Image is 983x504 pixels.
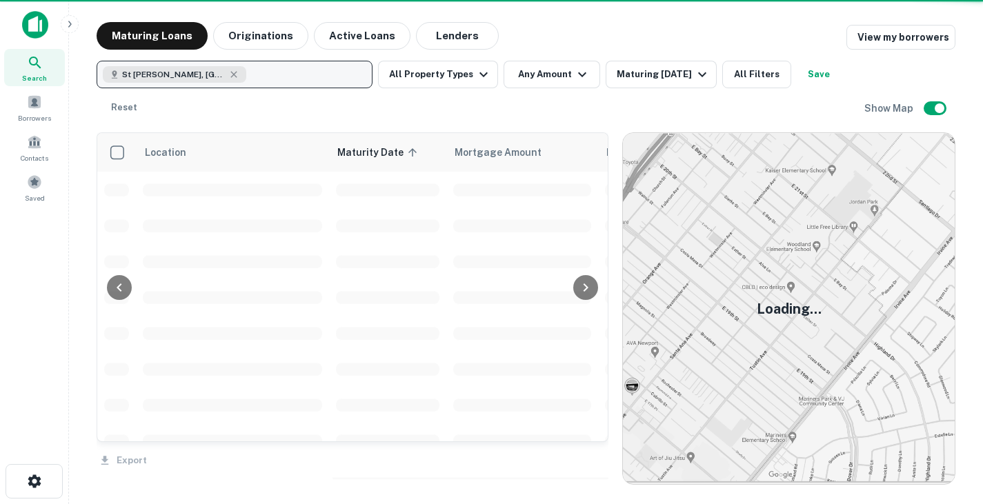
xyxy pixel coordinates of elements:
button: Reset [102,94,146,121]
span: Borrower Name [606,144,679,161]
button: Lenders [416,22,499,50]
span: Location [144,144,186,161]
span: Saved [25,192,45,203]
span: St [PERSON_NAME], [GEOGRAPHIC_DATA][PERSON_NAME], [GEOGRAPHIC_DATA] [122,68,226,81]
button: Maturing Loans [97,22,208,50]
span: Search [22,72,47,83]
button: Active Loans [314,22,410,50]
button: St [PERSON_NAME], [GEOGRAPHIC_DATA][PERSON_NAME], [GEOGRAPHIC_DATA] [97,61,373,88]
h5: Loading... [757,299,822,319]
a: Borrowers [4,89,65,126]
button: Any Amount [504,61,600,88]
button: Save your search to get updates of matches that match your search criteria. [797,61,841,88]
span: Maturity Date [337,144,421,161]
img: capitalize-icon.png [22,11,48,39]
img: map-placeholder.webp [623,133,955,484]
span: Mortgage Amount [455,144,559,161]
span: Contacts [21,152,48,163]
th: Location [136,133,329,172]
a: Search [4,49,65,86]
a: Saved [4,169,65,206]
h6: Show Map [864,101,915,116]
div: Maturing [DATE] [617,66,711,83]
span: Borrowers [18,112,51,123]
button: Maturing [DATE] [606,61,717,88]
a: Contacts [4,129,65,166]
button: Originations [213,22,308,50]
th: Mortgage Amount [446,133,598,172]
a: View my borrowers [846,25,955,50]
th: Maturity Date [329,133,446,172]
button: All Property Types [378,61,498,88]
iframe: Chat Widget [914,394,983,460]
button: All Filters [722,61,791,88]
